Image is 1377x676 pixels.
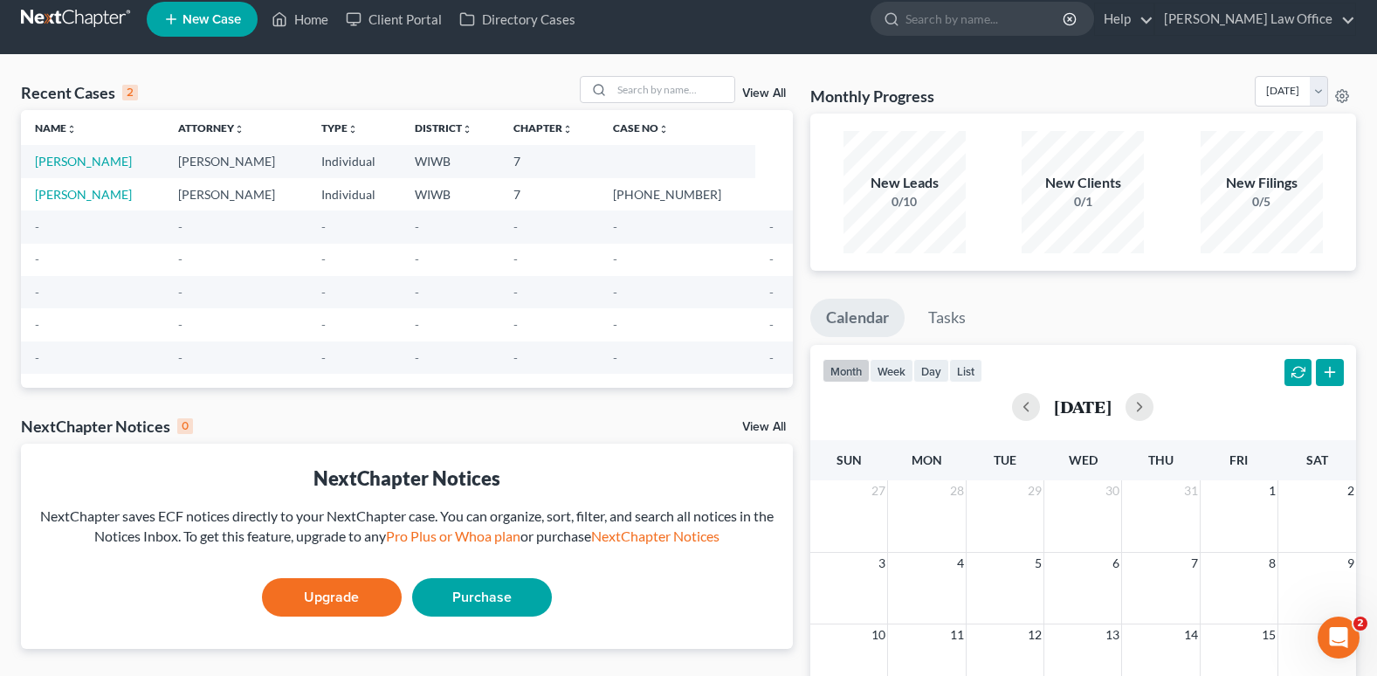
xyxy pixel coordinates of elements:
[178,285,182,300] span: -
[21,82,138,103] div: Recent Cases
[948,624,966,645] span: 11
[1182,480,1200,501] span: 31
[1148,452,1174,467] span: Thu
[321,317,326,332] span: -
[164,145,307,177] td: [PERSON_NAME]
[912,452,942,467] span: Mon
[513,350,518,365] span: -
[262,578,402,617] a: Upgrade
[415,350,419,365] span: -
[307,145,402,177] td: Individual
[870,359,913,383] button: week
[823,359,870,383] button: month
[513,252,518,266] span: -
[1104,480,1121,501] span: 30
[769,317,774,332] span: -
[843,193,966,210] div: 0/10
[451,3,584,35] a: Directory Cases
[870,624,887,645] span: 10
[1022,173,1144,193] div: New Clients
[742,421,786,433] a: View All
[401,145,499,177] td: WIWB
[499,178,600,210] td: 7
[415,219,419,234] span: -
[178,350,182,365] span: -
[35,507,779,547] div: NextChapter saves ECF notices directly to your NextChapter case. You can organize, sort, filter, ...
[35,154,132,169] a: [PERSON_NAME]
[321,121,358,135] a: Typeunfold_more
[769,285,774,300] span: -
[1353,617,1367,631] span: 2
[35,187,132,202] a: [PERSON_NAME]
[562,124,573,135] i: unfold_more
[1267,480,1277,501] span: 1
[178,121,244,135] a: Attorneyunfold_more
[810,86,934,107] h3: Monthly Progress
[1104,624,1121,645] span: 13
[35,465,779,492] div: NextChapter Notices
[843,173,966,193] div: New Leads
[877,553,887,574] span: 3
[66,124,77,135] i: unfold_more
[870,480,887,501] span: 27
[321,285,326,300] span: -
[1111,553,1121,574] span: 6
[1155,3,1355,35] a: [PERSON_NAME] Law Office
[1260,624,1277,645] span: 15
[21,416,193,437] div: NextChapter Notices
[337,3,451,35] a: Client Portal
[948,480,966,501] span: 28
[1318,617,1360,659] iframe: Intercom live chat
[462,124,472,135] i: unfold_more
[178,317,182,332] span: -
[599,178,755,210] td: [PHONE_NUMBER]
[35,285,39,300] span: -
[415,317,419,332] span: -
[913,359,949,383] button: day
[1306,452,1328,467] span: Sat
[613,252,617,266] span: -
[321,252,326,266] span: -
[1229,452,1248,467] span: Fri
[164,178,307,210] td: [PERSON_NAME]
[810,299,905,337] a: Calendar
[949,359,982,383] button: list
[415,285,419,300] span: -
[321,219,326,234] span: -
[955,553,966,574] span: 4
[1022,193,1144,210] div: 0/1
[1033,553,1043,574] span: 5
[513,317,518,332] span: -
[1026,480,1043,501] span: 29
[1267,553,1277,574] span: 8
[613,285,617,300] span: -
[513,219,518,234] span: -
[1346,480,1356,501] span: 2
[35,317,39,332] span: -
[1201,193,1323,210] div: 0/5
[1182,624,1200,645] span: 14
[348,124,358,135] i: unfold_more
[415,121,472,135] a: Districtunfold_more
[905,3,1065,35] input: Search by name...
[234,124,244,135] i: unfold_more
[1054,397,1112,416] h2: [DATE]
[612,77,734,102] input: Search by name...
[591,528,719,544] a: NextChapter Notices
[613,317,617,332] span: -
[742,87,786,100] a: View All
[1069,452,1098,467] span: Wed
[415,252,419,266] span: -
[499,145,600,177] td: 7
[613,121,669,135] a: Case Nounfold_more
[178,219,182,234] span: -
[658,124,669,135] i: unfold_more
[613,350,617,365] span: -
[613,219,617,234] span: -
[1095,3,1153,35] a: Help
[182,13,241,26] span: New Case
[912,299,981,337] a: Tasks
[35,350,39,365] span: -
[386,528,520,544] a: Pro Plus or Whoa plan
[35,219,39,234] span: -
